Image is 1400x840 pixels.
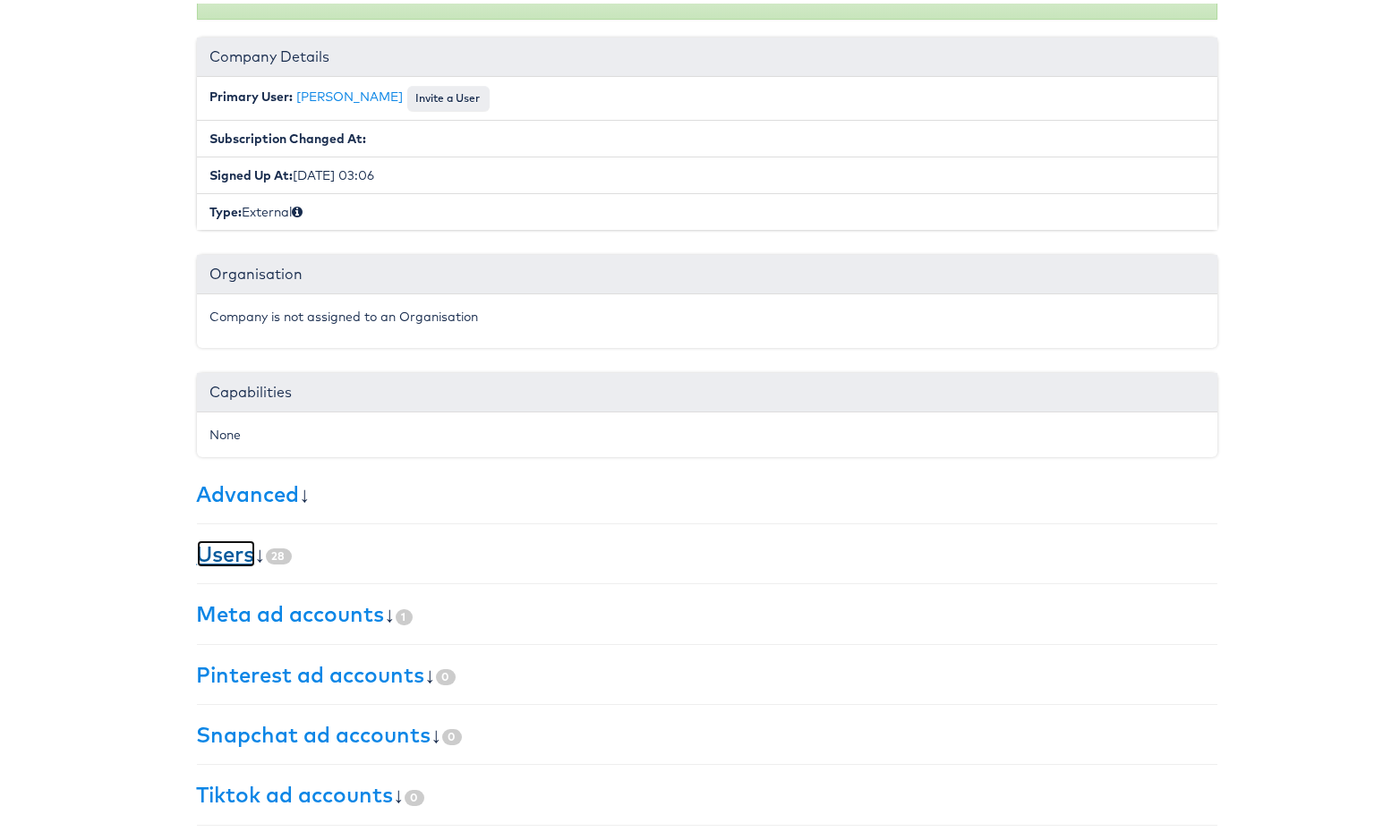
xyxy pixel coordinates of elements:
a: Users [197,537,255,564]
a: Meta ad accounts [197,597,385,624]
li: [DATE] 03:06 [197,153,1217,191]
a: Pinterest ad accounts [197,658,425,684]
span: Internal (staff) or External (client) [293,200,303,216]
div: Capabilities [197,369,1217,409]
button: Invite a User [407,82,490,107]
span: 0 [442,725,462,742]
b: Signed Up At: [210,164,294,180]
a: Advanced [197,477,300,504]
li: External [197,190,1217,226]
b: Type: [210,200,243,216]
p: Company is not assigned to an Organisation [210,304,1204,322]
h3: ↓ [197,719,1217,742]
b: Subscription Changed At: [210,127,367,143]
h3: ↓ [197,539,1217,562]
h3: ↓ [197,479,1217,502]
span: 1 [396,606,413,622]
a: Tiktok ad accounts [197,777,394,804]
span: 0 [436,666,456,682]
span: 28 [266,545,292,561]
b: Primary User: [210,85,294,101]
div: Company Details [197,34,1217,73]
a: Snapchat ad accounts [197,717,431,744]
div: Organisation [197,251,1217,291]
div: None [210,422,1204,440]
span: 0 [405,786,424,802]
h3: ↓ [197,779,1217,802]
h3: ↓ [197,598,1217,622]
a: [PERSON_NAME] [297,85,404,101]
h3: ↓ [197,659,1217,683]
